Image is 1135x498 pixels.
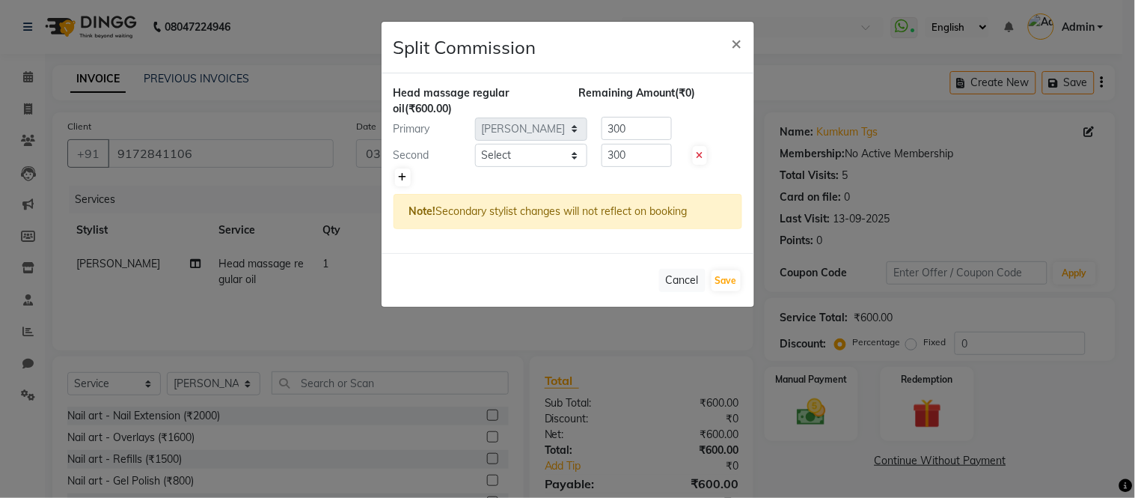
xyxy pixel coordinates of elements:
[732,31,742,54] span: ×
[712,270,741,291] button: Save
[394,86,510,115] span: Head massage regular oil
[406,102,453,115] span: (₹600.00)
[720,22,754,64] button: Close
[382,121,475,137] div: Primary
[382,148,475,163] div: Second
[409,204,436,218] strong: Note!
[394,194,742,229] div: Secondary stylist changes will not reflect on booking
[579,86,676,100] span: Remaining Amount
[659,269,706,292] button: Cancel
[394,34,536,61] h4: Split Commission
[676,86,696,100] span: (₹0)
